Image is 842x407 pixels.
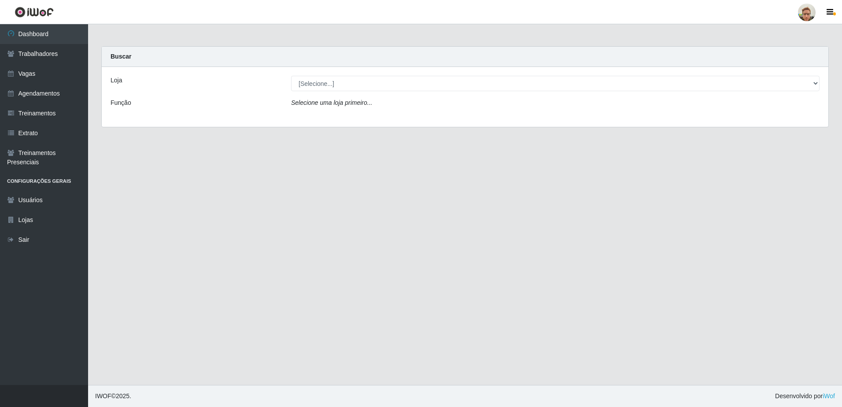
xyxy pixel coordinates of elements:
[111,53,131,60] strong: Buscar
[291,99,372,106] i: Selecione uma loja primeiro...
[111,76,122,85] label: Loja
[15,7,54,18] img: CoreUI Logo
[775,392,835,401] span: Desenvolvido por
[823,392,835,400] a: iWof
[95,392,131,401] span: © 2025 .
[95,392,111,400] span: IWOF
[111,98,131,107] label: Função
